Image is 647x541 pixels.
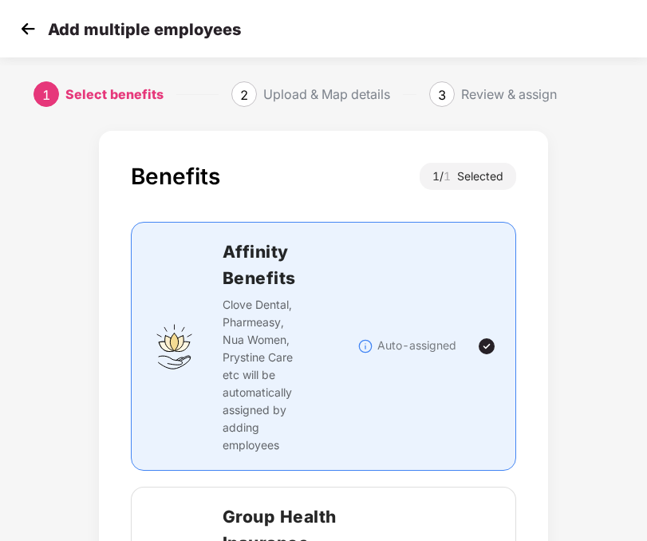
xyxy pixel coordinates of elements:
[461,81,557,107] div: Review & assign
[42,87,50,103] span: 1
[377,337,456,354] p: Auto-assigned
[240,87,248,103] span: 2
[16,17,40,41] img: svg+xml;base64,PHN2ZyB4bWxucz0iaHR0cDovL3d3dy53My5vcmcvMjAwMC9zdmciIHdpZHRoPSIzMCIgaGVpZ2h0PSIzMC...
[263,81,390,107] div: Upload & Map details
[477,337,496,356] img: svg+xml;base64,PHN2ZyBpZD0iVGljay0yNHgyNCIgeG1sbnM9Imh0dHA6Ly93d3cudzMub3JnLzIwMDAvc3ZnIiB3aWR0aD...
[420,163,516,190] div: 1 / Selected
[131,163,220,190] div: Benefits
[223,296,304,454] p: Clove Dental, Pharmeasy, Nua Women, Prystine Care etc will be automatically assigned by adding em...
[223,239,357,291] h2: Affinity Benefits
[438,87,446,103] span: 3
[357,338,373,354] img: svg+xml;base64,PHN2ZyBpZD0iSW5mb18tXzMyeDMyIiBkYXRhLW5hbWU9IkluZm8gLSAzMngzMiIgeG1sbnM9Imh0dHA6Ly...
[444,169,457,183] span: 1
[65,81,164,107] div: Select benefits
[48,20,241,39] p: Add multiple employees
[151,322,199,370] img: svg+xml;base64,PHN2ZyBpZD0iQWZmaW5pdHlfQmVuZWZpdHMiIGRhdGEtbmFtZT0iQWZmaW5pdHkgQmVuZWZpdHMiIHhtbG...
